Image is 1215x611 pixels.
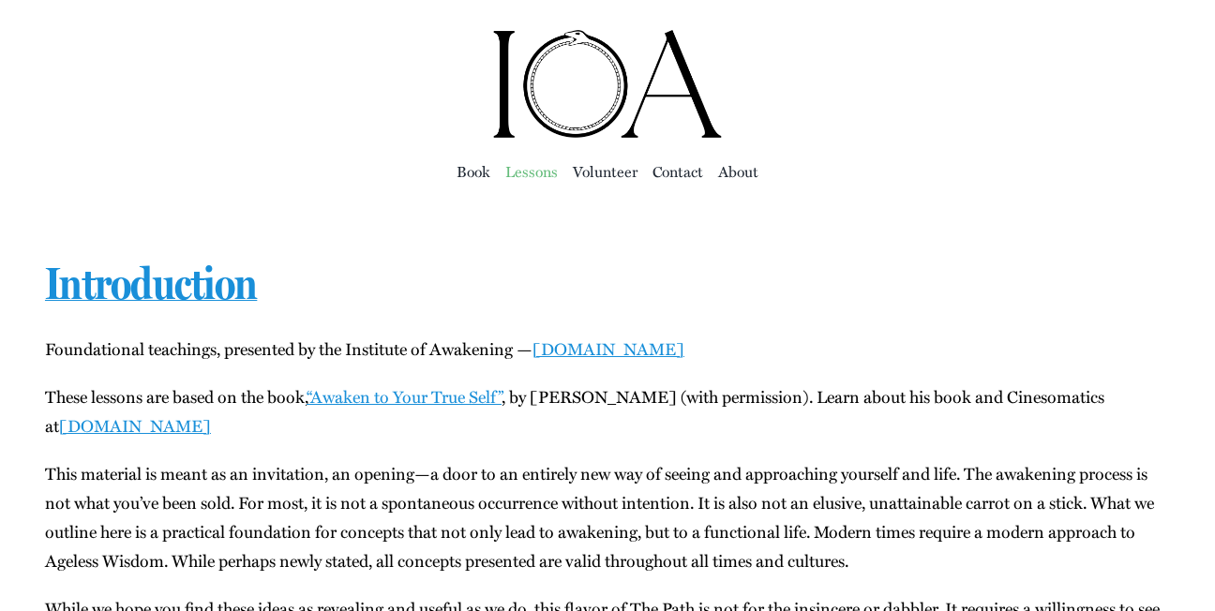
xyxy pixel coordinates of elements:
[490,24,725,49] a: ioa-logo
[652,158,703,185] a: Con­tact
[307,384,502,409] a: “Awak­en to Your True Self”
[45,459,1170,575] p: This mate­r­i­al is meant as an invi­ta­tion, an opening—a door to an entire­ly new way of see­in...
[505,158,558,185] a: Lessons
[718,158,758,185] a: About
[457,158,490,185] a: Book
[45,141,1170,201] nav: Main
[59,413,211,438] a: [DOMAIN_NAME]
[532,336,684,361] a: [DOMAIN_NAME]
[45,382,1170,440] p: These lessons are based on the book, , by [PERSON_NAME] (with per­mis­sion). Learn about his book...
[45,257,257,309] a: Introduction
[490,28,725,141] img: Institute of Awakening
[573,158,637,185] a: Vol­un­teer
[45,335,1170,364] p: Foun­da­tion­al teach­ings, pre­sent­ed by the Insti­tute of Awak­en­ing —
